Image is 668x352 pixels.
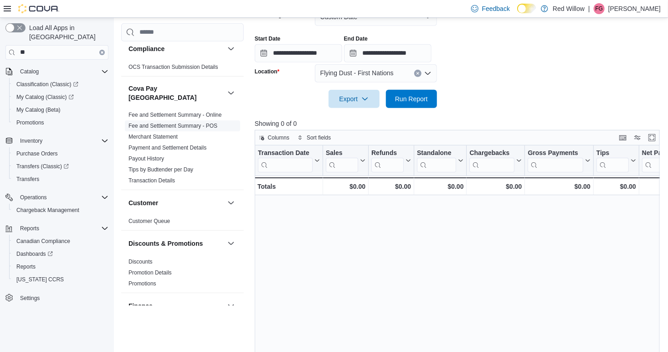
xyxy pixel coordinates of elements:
[121,256,244,292] div: Discounts & Promotions
[258,149,320,172] button: Transaction Date
[121,61,244,76] div: Compliance
[13,79,108,90] span: Classification (Classic)
[9,248,112,260] a: Dashboards
[121,215,244,230] div: Customer
[13,261,39,272] a: Reports
[20,68,39,75] span: Catalog
[226,87,236,98] button: Cova Pay [GEOGRAPHIC_DATA]
[16,293,43,304] a: Settings
[16,163,69,170] span: Transfers (Classic)
[128,238,203,248] h3: Discounts & Promotions
[268,134,289,141] span: Columns
[13,261,108,272] span: Reports
[608,3,661,14] p: [PERSON_NAME]
[13,174,108,185] span: Transfers
[16,81,78,88] span: Classification (Classic)
[16,207,79,214] span: Chargeback Management
[9,235,112,248] button: Canadian Compliance
[16,238,70,245] span: Canadian Compliance
[13,92,108,103] span: My Catalog (Classic)
[128,83,224,102] h3: Cova Pay [GEOGRAPHIC_DATA]
[13,274,108,285] span: Washington CCRS
[13,161,108,172] span: Transfers (Classic)
[13,274,67,285] a: [US_STATE] CCRS
[13,205,108,216] span: Chargeback Management
[2,222,112,235] button: Reports
[13,236,108,247] span: Canadian Compliance
[128,144,206,151] span: Payment and Settlement Details
[128,63,218,70] a: OCS Transaction Submission Details
[9,78,112,91] a: Classification (Classic)
[16,263,36,270] span: Reports
[16,66,42,77] button: Catalog
[596,149,629,157] div: Tips
[99,50,105,55] button: Clear input
[16,223,43,234] button: Reports
[226,43,236,54] button: Compliance
[632,132,643,143] button: Display options
[13,236,74,247] a: Canadian Compliance
[16,176,39,183] span: Transfers
[20,295,40,302] span: Settings
[2,65,112,78] button: Catalog
[9,260,112,273] button: Reports
[424,70,432,77] button: Open list of options
[307,134,331,141] span: Sort fields
[128,144,206,150] a: Payment and Settlement Details
[258,149,313,172] div: Transaction Date
[13,174,43,185] a: Transfers
[320,67,394,78] span: Flying Dust - First Nations
[226,238,236,248] button: Discounts & Promotions
[128,198,158,207] h3: Customer
[482,4,510,13] span: Feedback
[13,248,57,259] a: Dashboards
[128,177,175,183] a: Transaction Details
[257,181,320,192] div: Totals
[13,79,82,90] a: Classification (Classic)
[528,149,583,157] div: Gross Payments
[9,160,112,173] a: Transfers (Classic)
[16,223,108,234] span: Reports
[647,132,658,143] button: Enter fullscreen
[16,276,64,283] span: [US_STATE] CCRS
[226,300,236,311] button: Finance
[255,119,664,128] p: Showing 0 of 0
[326,149,358,157] div: Sales
[596,3,603,14] span: FG
[128,166,193,172] a: Tips by Budtender per Day
[469,181,522,192] div: $0.00
[528,149,590,172] button: Gross Payments
[528,149,583,172] div: Gross Payments
[16,135,46,146] button: Inventory
[16,93,74,101] span: My Catalog (Classic)
[226,197,236,208] button: Customer
[5,62,108,328] nav: Complex example
[128,280,156,287] span: Promotions
[128,44,224,53] button: Compliance
[2,291,112,305] button: Settings
[128,111,222,118] span: Fee and Settlement Summary - Online
[371,149,404,172] div: Refunds
[13,148,108,159] span: Purchase Orders
[16,135,108,146] span: Inventory
[16,150,58,157] span: Purchase Orders
[128,44,164,53] h3: Compliance
[255,44,342,62] input: Press the down key to open a popover containing a calendar.
[371,149,411,172] button: Refunds
[9,173,112,186] button: Transfers
[9,116,112,129] button: Promotions
[128,217,170,224] a: Customer Queue
[128,301,153,310] h3: Finance
[469,149,514,172] div: Chargebacks
[371,181,411,192] div: $0.00
[128,176,175,184] span: Transaction Details
[128,166,193,173] span: Tips by Budtender per Day
[128,258,153,264] a: Discounts
[553,3,585,14] p: Red Willow
[20,225,39,232] span: Reports
[255,35,281,42] label: Start Date
[13,104,108,115] span: My Catalog (Beta)
[588,3,590,14] p: |
[326,149,358,172] div: Sales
